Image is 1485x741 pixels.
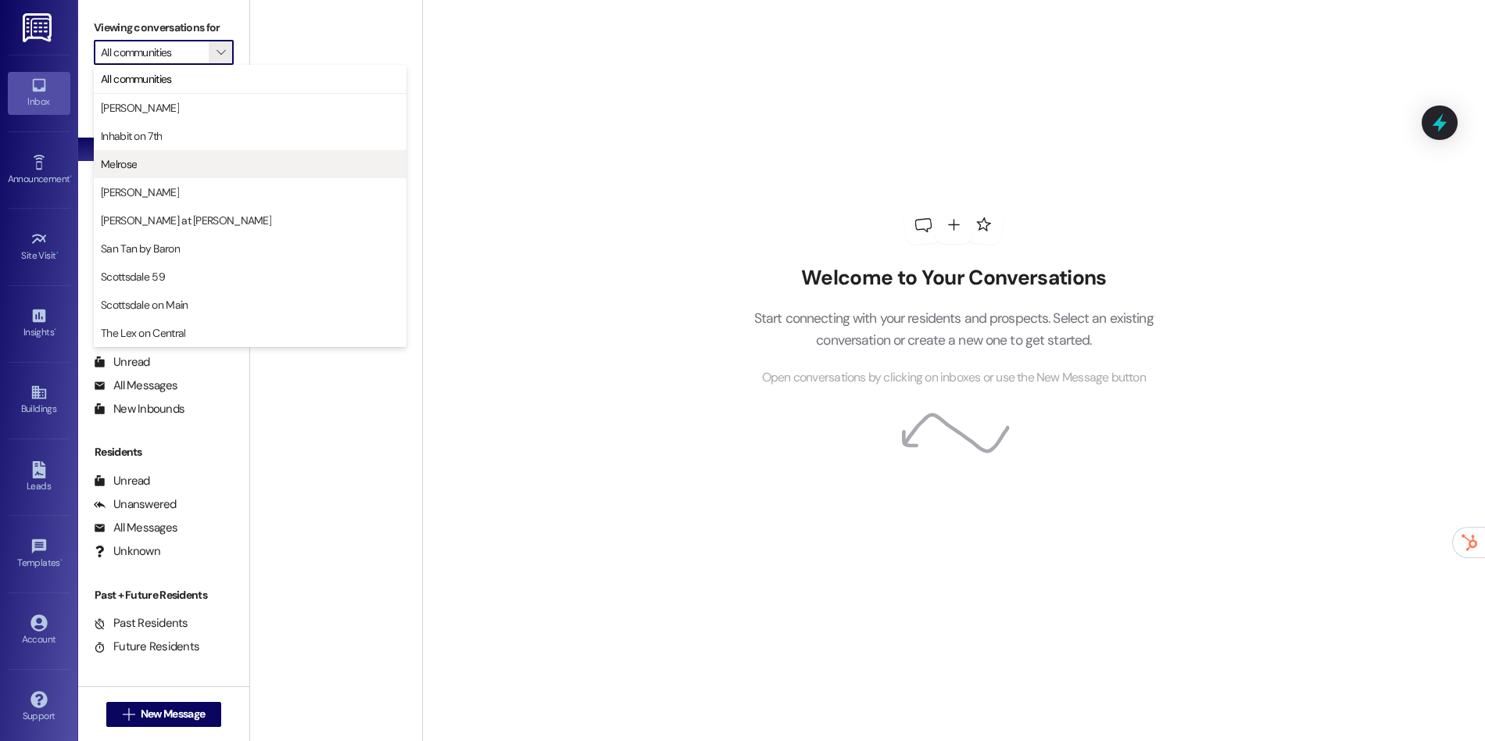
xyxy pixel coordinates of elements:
label: Viewing conversations for [94,16,234,40]
a: Leads [8,456,70,499]
span: San Tan by Baron [101,241,180,256]
button: New Message [106,702,222,727]
a: Site Visit • [8,226,70,268]
div: Unread [94,354,150,370]
div: Unread [94,473,150,489]
span: • [70,171,72,182]
div: All Messages [94,520,177,536]
div: Unanswered [94,496,177,513]
a: Insights • [8,302,70,345]
a: Support [8,686,70,728]
div: Prospects [78,302,249,318]
span: Open conversations by clicking on inboxes or use the New Message button [762,368,1146,388]
span: New Message [141,706,205,722]
div: New Inbounds [94,401,184,417]
span: Melrose [101,156,137,172]
div: Prospects + Residents [78,88,249,105]
i:  [216,46,225,59]
img: ResiDesk Logo [23,13,55,42]
div: Residents [78,444,249,460]
span: The Lex on Central [101,325,185,341]
a: Inbox [8,72,70,114]
span: [PERSON_NAME] [101,184,179,200]
i:  [123,708,134,721]
div: All Messages [94,378,177,394]
span: [PERSON_NAME] [101,100,179,116]
h2: Welcome to Your Conversations [730,266,1177,291]
span: Inhabit on 7th [101,128,162,144]
span: Scottsdale on Main [101,297,188,313]
div: Past Residents [94,615,188,632]
span: All communities [101,71,172,87]
span: • [60,555,63,566]
div: Unknown [94,543,160,560]
span: Scottsdale 59 [101,269,165,285]
a: Templates • [8,533,70,575]
a: Account [8,610,70,652]
div: Future Residents [94,639,199,655]
span: [PERSON_NAME] at [PERSON_NAME] [101,213,271,228]
p: Start connecting with your residents and prospects. Select an existing conversation or create a n... [730,307,1177,352]
span: • [54,324,56,335]
a: Buildings [8,379,70,421]
input: All communities [101,40,209,65]
div: Past + Future Residents [78,587,249,603]
span: • [56,248,59,259]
